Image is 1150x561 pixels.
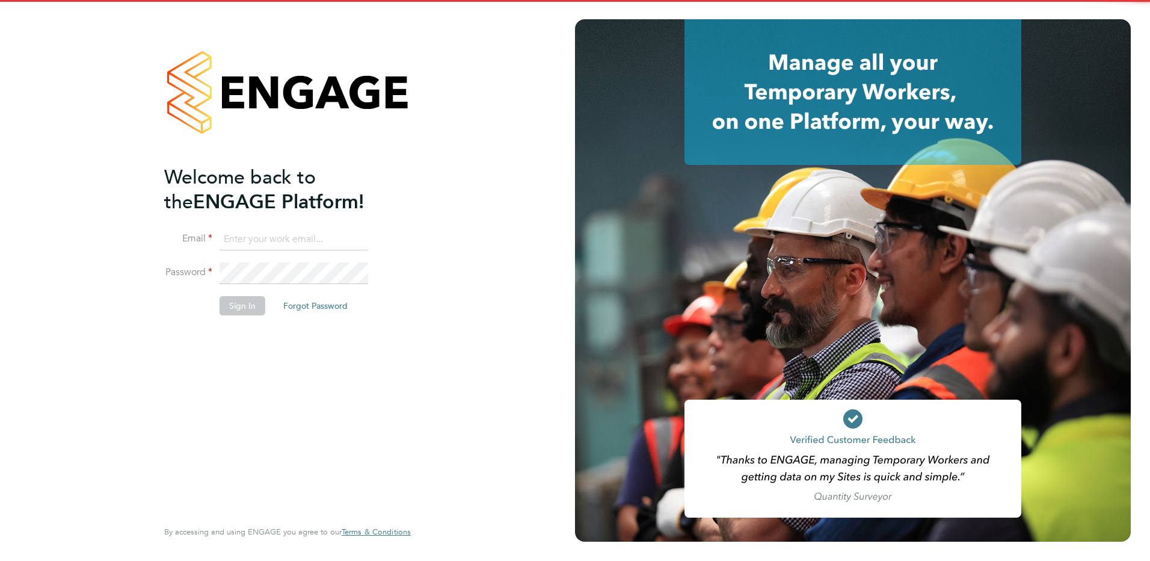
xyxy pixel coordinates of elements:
[274,296,357,315] button: Forgot Password
[220,296,265,315] button: Sign In
[164,232,212,245] label: Email
[164,266,212,279] label: Password
[164,527,411,537] span: By accessing and using ENGAGE you agree to our
[342,527,411,537] a: Terms & Conditions
[164,165,399,214] h2: ENGAGE Platform!
[220,229,368,250] input: Enter your work email...
[342,527,411,537] span: Terms & Conditions
[164,166,316,214] span: Welcome back to the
